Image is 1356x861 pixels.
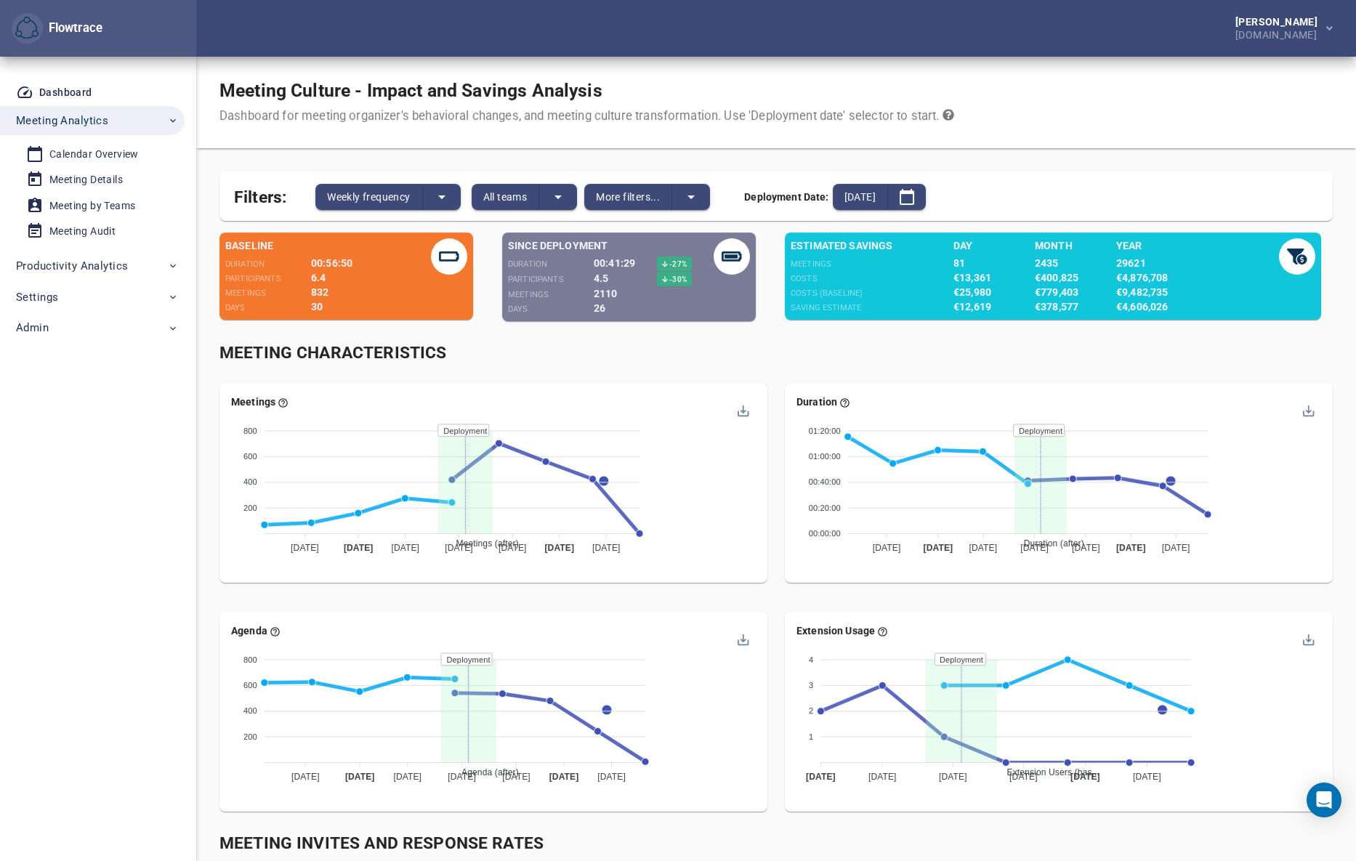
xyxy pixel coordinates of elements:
div: Menu [1301,631,1313,644]
div: Dashboard [39,84,92,102]
span: Filters: [234,179,286,210]
div: €779,403 [1035,285,1116,299]
span: Day [953,238,1035,253]
tspan: [DATE] [1020,543,1049,553]
span: 2110 [594,288,618,299]
span: Extension Users (bas... [996,767,1099,777]
div: Number of days included in this time period. [508,301,594,315]
div: Average of meeting events at the given time window. [231,395,288,409]
tspan: [DATE] [1070,772,1100,782]
div: €25,980 [953,285,1035,299]
img: Flowtrace [15,17,39,40]
tspan: [DATE] [448,772,476,782]
button: All teams [472,184,540,210]
div: Unique users of the Flowtrace extension at the given time window. [796,623,888,638]
div: Average duration of meeting events in minutes at the given time window. [796,395,850,409]
div: €4,876,708 [1116,270,1238,285]
div: Number of days included in this time period. [225,299,311,314]
small: Participants [508,275,564,284]
tspan: [DATE] [291,543,319,553]
tspan: 01:00:00 [809,452,841,461]
span: 26 [594,302,605,314]
tspan: 00:00:00 [809,529,841,538]
b: Deployment Date: [744,191,828,203]
span: Settings [16,288,58,307]
span: Admin [16,318,49,337]
button: Flowtrace [12,13,43,44]
tspan: [DATE] [924,543,953,553]
tspan: [DATE] [345,772,375,782]
tspan: 400 [243,477,257,486]
small: Costs (Baseline) [791,288,863,298]
div: Meeting by Teams [49,197,135,215]
tspan: [DATE] [499,543,527,553]
span: 30 [311,301,323,312]
span: Since Deployment [508,238,714,253]
span: -27 % [668,260,687,268]
tspan: [DATE] [597,772,626,782]
tspan: 800 [243,426,257,434]
div: €13,361 [953,270,1035,285]
small: Duration [508,259,547,269]
span: Meetings (after) [445,538,518,549]
tspan: [DATE] [1009,772,1038,782]
tspan: [DATE] [969,543,997,553]
tspan: [DATE] [592,543,621,553]
div: Open Intercom Messenger [1307,783,1341,817]
div: Anticipated savings per period compared to baseline meeting characteristics. Formula: [(baseline ... [791,299,953,314]
small: Costs [791,274,818,283]
tspan: 1 [809,732,813,741]
div: Number of meetings during the time period. [225,285,311,299]
tspan: [DATE] [544,543,574,553]
tspan: [DATE] [873,543,901,553]
div: Menu [1301,403,1313,415]
div: Meeting Characteristics [219,341,1333,365]
tspan: 2 [809,706,813,715]
tspan: [DATE] [1072,543,1100,553]
small: Days [225,303,246,312]
span: [DATE] [844,188,876,206]
div: Meeting Details [49,171,123,189]
div: Meeting Audit [49,222,116,240]
tspan: 400 [243,706,257,715]
div: Average participants (invitees + organizer) of meetings during the time period. [225,270,311,285]
div: split button [833,184,926,210]
span: 4.5 [594,272,608,284]
div: Anticipated costs per period using baseline meeting characteristics and post-deployment meeting f... [791,285,953,299]
tspan: [DATE] [1162,543,1190,553]
tspan: 200 [243,732,257,741]
small: Duration [225,259,265,269]
div: Menu [736,631,748,644]
div: 81 [953,256,1035,270]
tspan: [DATE] [445,543,473,553]
div: [DOMAIN_NAME] [1235,27,1323,40]
div: Average participants (invitees + organizer) of meetings during the time period. [508,271,594,286]
span: 832 [311,286,328,298]
span: 00:56:50 [311,257,352,269]
tspan: [DATE] [549,772,579,782]
span: Estimated Savings [791,238,953,253]
h1: Meeting Culture - Impact and Savings Analysis [219,80,954,102]
tspan: 800 [243,655,257,663]
div: Dashboard for meeting organizer's behavioral changes, and meeting culture transformation. Use 'De... [219,108,954,125]
span: Baseline [225,238,431,253]
span: Meeting Analytics [16,111,108,130]
tspan: 600 [243,681,257,690]
span: Year [1116,238,1238,253]
button: More filters... [584,184,672,210]
tspan: [DATE] [806,772,836,782]
div: 2435 [1035,256,1116,270]
small: Meetings [791,259,831,269]
tspan: 00:20:00 [809,504,841,512]
tspan: 3 [809,681,813,690]
tspan: 4 [809,655,813,663]
button: [PERSON_NAME][DOMAIN_NAME] [1212,12,1344,44]
small: Days [508,304,528,314]
small: Meetings [225,288,266,298]
tspan: [DATE] [391,543,419,553]
span: -30 % [668,275,687,283]
tspan: [DATE] [291,772,320,782]
span: Agenda (after) [451,767,519,777]
tspan: 600 [243,452,257,461]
